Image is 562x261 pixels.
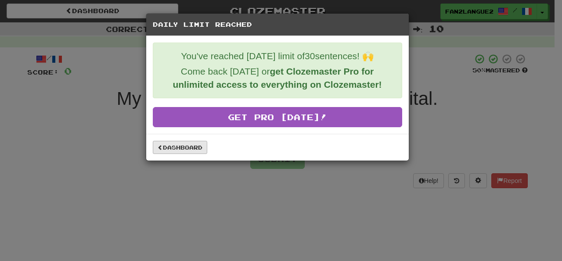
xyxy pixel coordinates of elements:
[160,50,395,63] p: You've reached [DATE] limit of 30 sentences! 🙌
[153,141,207,154] a: Dashboard
[173,66,382,89] strong: get Clozemaster Pro for unlimited access to everything on Clozemaster!
[153,107,402,127] a: Get Pro [DATE]!
[153,20,402,29] h5: Daily Limit Reached
[160,65,395,91] p: Come back [DATE] or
